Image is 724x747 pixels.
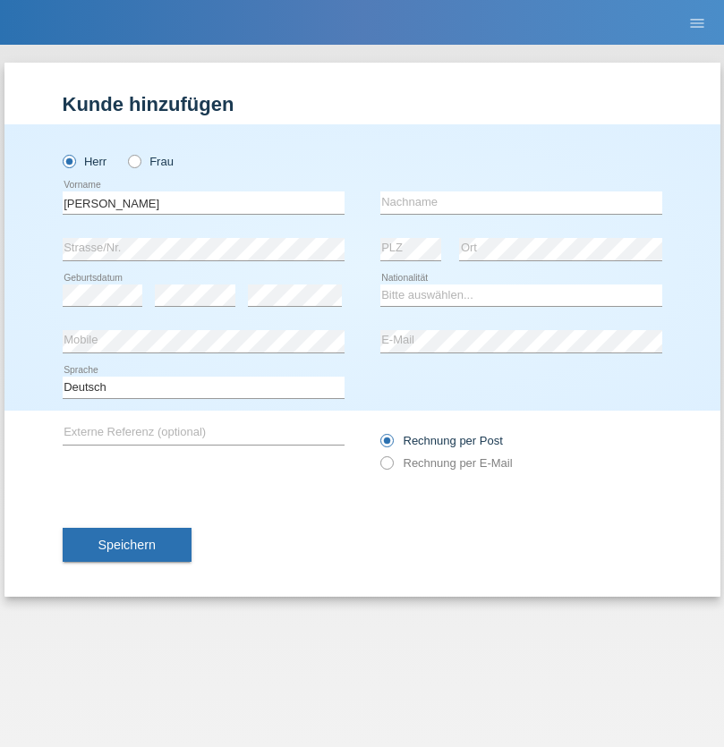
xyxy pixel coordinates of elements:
[63,528,192,562] button: Speichern
[63,93,662,115] h1: Kunde hinzufügen
[63,155,74,166] input: Herr
[63,155,107,168] label: Herr
[688,14,706,32] i: menu
[679,17,715,28] a: menu
[380,456,513,470] label: Rechnung per E-Mail
[380,456,392,479] input: Rechnung per E-Mail
[380,434,503,447] label: Rechnung per Post
[128,155,174,168] label: Frau
[128,155,140,166] input: Frau
[380,434,392,456] input: Rechnung per Post
[98,538,156,552] span: Speichern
